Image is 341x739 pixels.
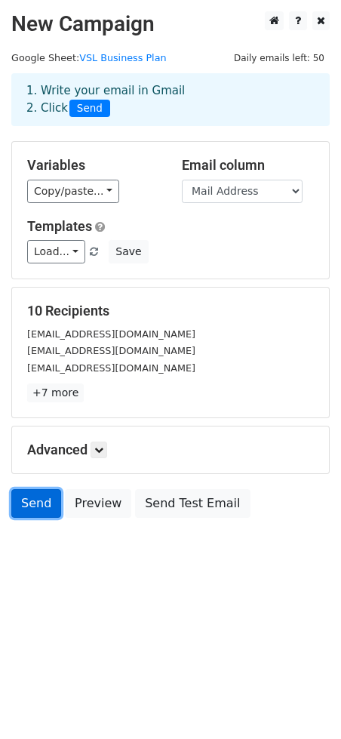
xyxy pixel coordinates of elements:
[27,442,314,458] h5: Advanced
[229,52,330,63] a: Daily emails left: 50
[266,667,341,739] iframe: Chat Widget
[15,82,326,117] div: 1. Write your email in Gmail 2. Click
[27,345,195,356] small: [EMAIL_ADDRESS][DOMAIN_NAME]
[27,157,159,174] h5: Variables
[135,489,250,518] a: Send Test Email
[182,157,314,174] h5: Email column
[11,489,61,518] a: Send
[27,383,84,402] a: +7 more
[27,218,92,234] a: Templates
[69,100,110,118] span: Send
[27,303,314,319] h5: 10 Recipients
[27,240,85,263] a: Load...
[27,328,195,340] small: [EMAIL_ADDRESS][DOMAIN_NAME]
[79,52,166,63] a: VSL Business Plan
[11,52,167,63] small: Google Sheet:
[11,11,330,37] h2: New Campaign
[65,489,131,518] a: Preview
[109,240,148,263] button: Save
[27,180,119,203] a: Copy/paste...
[27,362,195,374] small: [EMAIL_ADDRESS][DOMAIN_NAME]
[229,50,330,66] span: Daily emails left: 50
